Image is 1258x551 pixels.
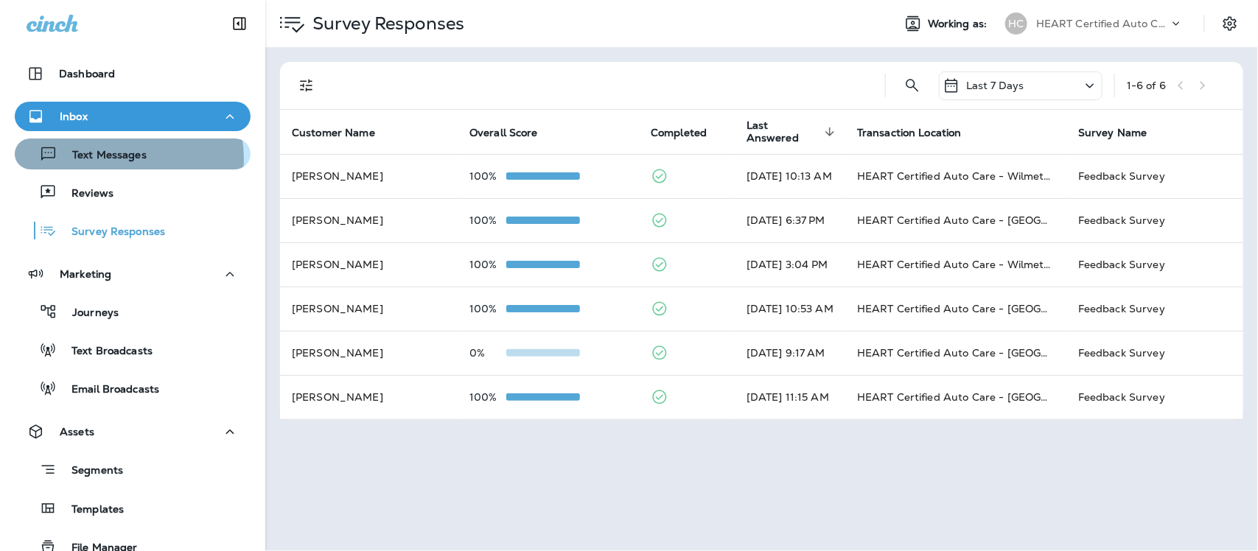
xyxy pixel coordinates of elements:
td: Feedback Survey [1066,375,1243,419]
p: Survey Responses [307,13,464,35]
td: HEART Certified Auto Care - Wilmette [845,242,1066,287]
td: [DATE] 9:17 AM [735,331,845,375]
td: Feedback Survey [1066,242,1243,287]
p: Journeys [57,306,119,320]
td: HEART Certified Auto Care - [GEOGRAPHIC_DATA] [845,287,1066,331]
td: Feedback Survey [1066,154,1243,198]
td: HEART Certified Auto Care - [GEOGRAPHIC_DATA] [845,331,1066,375]
span: Survey Name [1078,126,1167,139]
p: Segments [57,464,123,479]
td: Feedback Survey [1066,331,1243,375]
button: Journeys [15,296,251,327]
div: 1 - 6 of 6 [1127,80,1166,91]
span: Customer Name [292,126,394,139]
td: [PERSON_NAME] [280,154,458,198]
p: Last 7 Days [966,80,1024,91]
td: [PERSON_NAME] [280,331,458,375]
p: Text Broadcasts [57,345,153,359]
button: Collapse Sidebar [219,9,260,38]
p: Marketing [60,268,111,280]
span: Survey Name [1078,127,1147,139]
td: [PERSON_NAME] [280,375,458,419]
td: Feedback Survey [1066,198,1243,242]
td: [PERSON_NAME] [280,242,458,287]
span: Customer Name [292,127,375,139]
button: Survey Responses [15,215,251,246]
span: Completed [651,126,726,139]
p: 100% [469,170,506,182]
td: [DATE] 10:53 AM [735,287,845,331]
span: Transaction Location [857,127,962,139]
td: [PERSON_NAME] [280,287,458,331]
button: Settings [1217,10,1243,37]
span: Working as: [928,18,990,30]
p: Dashboard [59,68,115,80]
button: Text Messages [15,138,251,169]
p: 100% [469,259,506,270]
td: [DATE] 10:13 AM [735,154,845,198]
span: Overall Score [469,126,557,139]
button: Dashboard [15,59,251,88]
td: [DATE] 6:37 PM [735,198,845,242]
p: HEART Certified Auto Care [1036,18,1169,29]
div: HC [1005,13,1027,35]
p: Inbox [60,110,88,122]
span: Completed [651,127,707,139]
button: Inbox [15,102,251,131]
span: Transaction Location [857,126,981,139]
span: Overall Score [469,127,538,139]
button: Marketing [15,259,251,289]
button: Email Broadcasts [15,373,251,404]
p: 100% [469,214,506,226]
td: [DATE] 3:04 PM [735,242,845,287]
button: Templates [15,493,251,524]
td: HEART Certified Auto Care - Wilmette [845,154,1066,198]
button: Reviews [15,177,251,208]
p: 0% [469,347,506,359]
p: Assets [60,426,94,438]
p: Templates [57,503,124,517]
button: Assets [15,417,251,446]
p: Text Messages [57,149,147,163]
span: Last Answered [747,119,839,144]
td: Feedback Survey [1066,287,1243,331]
button: Filters [292,71,321,100]
td: [PERSON_NAME] [280,198,458,242]
button: Search Survey Responses [898,71,927,100]
td: HEART Certified Auto Care - [GEOGRAPHIC_DATA] [845,375,1066,419]
p: 100% [469,391,506,403]
td: [DATE] 11:15 AM [735,375,845,419]
p: Reviews [57,187,113,201]
button: Segments [15,454,251,485]
td: HEART Certified Auto Care - [GEOGRAPHIC_DATA] [845,198,1066,242]
p: 100% [469,303,506,315]
p: Email Broadcasts [57,383,159,397]
span: Last Answered [747,119,820,144]
button: Text Broadcasts [15,334,251,365]
p: Survey Responses [57,225,165,239]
